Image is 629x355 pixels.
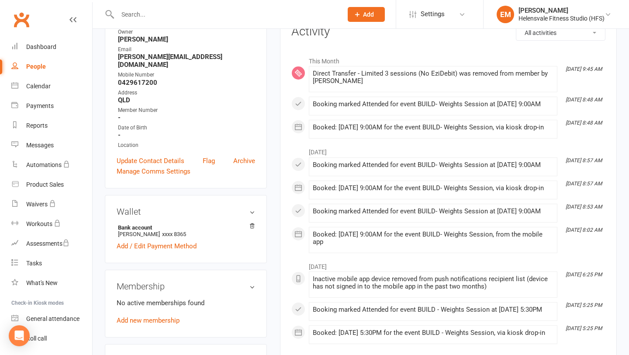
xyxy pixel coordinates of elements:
a: People [11,57,92,77]
div: People [26,63,46,70]
div: Workouts [26,220,52,227]
a: General attendance kiosk mode [11,309,92,329]
a: Manage Comms Settings [117,166,190,177]
i: [DATE] 8:02 AM [566,227,602,233]
a: Clubworx [10,9,32,31]
div: Payments [26,102,54,109]
strong: - [118,131,255,139]
div: Booking marked Attended for event BUILD- Weights Session at [DATE] 9:00AM [313,208,553,215]
a: Dashboard [11,37,92,57]
a: Workouts [11,214,92,234]
a: Payments [11,96,92,116]
i: [DATE] 5:25 PM [566,325,602,331]
i: [DATE] 6:25 PM [566,271,602,278]
div: Booked: [DATE] 9:00AM for the event BUILD- Weights Session, via kiosk drop-in [313,184,553,192]
span: xxxx 8365 [162,231,186,237]
li: [PERSON_NAME] [117,223,255,239]
strong: [PERSON_NAME][EMAIL_ADDRESS][DOMAIN_NAME] [118,53,255,69]
h3: Wallet [117,207,255,216]
div: Mobile Number [118,71,255,79]
i: [DATE] 8:57 AM [566,181,602,187]
div: Booked: [DATE] 5:30PM for the event BUILD - Weights Session, via kiosk drop-in [313,329,553,337]
a: Reports [11,116,92,136]
span: Settings [421,4,445,24]
a: Roll call [11,329,92,348]
a: Add new membership [117,317,180,324]
div: Automations [26,161,62,168]
li: [DATE] [291,258,605,271]
div: Inactive mobile app device removed from push notifications recipient list (device has not signed ... [313,275,553,290]
a: Add / Edit Payment Method [117,241,197,251]
input: Search... [115,8,336,21]
div: [PERSON_NAME] [518,7,605,14]
strong: 0429617200 [118,79,255,87]
a: Calendar [11,77,92,96]
div: Address [118,89,255,97]
div: Roll call [26,335,47,342]
p: No active memberships found [117,298,255,308]
div: Tasks [26,260,42,267]
div: General attendance [26,315,79,322]
li: [DATE] [291,143,605,157]
a: Tasks [11,254,92,273]
strong: Bank account [118,224,251,231]
div: Date of Birth [118,124,255,132]
div: Assessments [26,240,69,247]
div: Dashboard [26,43,56,50]
a: Automations [11,155,92,175]
div: Messages [26,142,54,149]
div: Booking marked Attended for event BUILD- Weights Session at [DATE] 9:00AM [313,161,553,169]
div: Booked: [DATE] 9:00AM for the event BUILD- Weights Session, from the mobile app [313,231,553,246]
div: Waivers [26,201,48,208]
i: [DATE] 8:48 AM [566,97,602,103]
h3: Activity [291,25,605,38]
a: Assessments [11,234,92,254]
div: Booked: [DATE] 9:00AM for the event BUILD- Weights Session, via kiosk drop-in [313,124,553,131]
button: Add [348,7,385,22]
li: This Month [291,52,605,66]
a: Archive [233,156,255,166]
strong: QLD [118,96,255,104]
i: [DATE] 8:48 AM [566,120,602,126]
div: Helensvale Fitness Studio (HFS) [518,14,605,22]
strong: [PERSON_NAME] [118,35,255,43]
a: Update Contact Details [117,156,184,166]
a: What's New [11,273,92,293]
div: Reports [26,122,48,129]
a: Flag [203,156,215,166]
div: Open Intercom Messenger [9,325,30,346]
a: Product Sales [11,175,92,195]
a: Waivers [11,195,92,214]
i: [DATE] 9:45 AM [566,66,602,72]
div: Direct Transfer - Limited 3 sessions (No EziDebit) was removed from member by [PERSON_NAME] [313,70,553,85]
strong: - [118,114,255,122]
div: Member Number [118,106,255,115]
h3: Membership [117,282,255,291]
div: Calendar [26,83,51,90]
a: Messages [11,136,92,155]
div: Owner [118,28,255,36]
span: Add [363,11,374,18]
div: Booking marked Attended for event BUILD- Weights Session at [DATE] 9:00AM [313,101,553,108]
div: Booking marked Attended for event BUILD - Weights Session at [DATE] 5:30PM [313,306,553,313]
div: Product Sales [26,181,64,188]
div: What's New [26,279,58,286]
i: [DATE] 8:53 AM [566,204,602,210]
i: [DATE] 8:57 AM [566,157,602,164]
div: Location [118,141,255,150]
div: EM [497,6,514,23]
i: [DATE] 5:25 PM [566,302,602,308]
div: Email [118,45,255,54]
